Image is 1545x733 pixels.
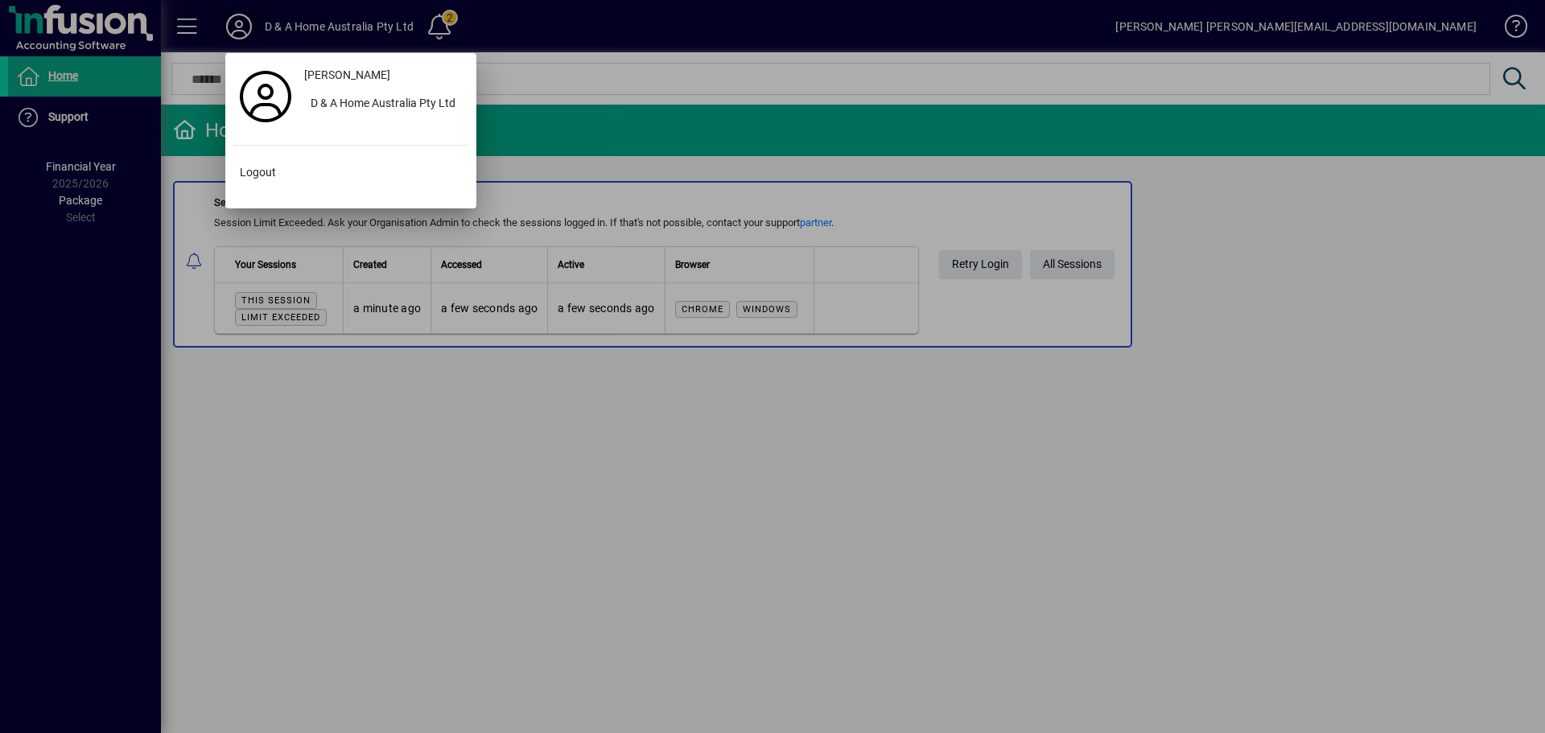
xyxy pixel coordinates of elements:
span: Logout [240,164,276,181]
a: Profile [233,82,298,111]
a: [PERSON_NAME] [298,61,468,90]
button: Logout [233,159,468,187]
button: D & A Home Australia Pty Ltd [298,90,468,119]
span: [PERSON_NAME] [304,67,390,84]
